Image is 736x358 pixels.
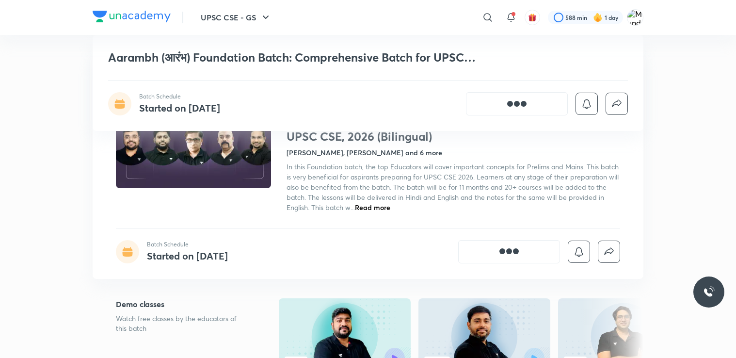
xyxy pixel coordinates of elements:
img: avatar [528,13,537,22]
h4: [PERSON_NAME], [PERSON_NAME] and 6 more [287,147,442,158]
h4: Started on [DATE] [139,101,220,114]
span: In this Foundation batch, the top Educators will cover important concepts for Prelims and Mains. ... [287,162,619,212]
img: Thumbnail [114,100,272,189]
button: [object Object] [466,92,568,115]
img: Company Logo [93,11,171,22]
img: Munde Ruma [627,9,643,26]
p: Watch free classes by the educators of this batch [116,314,248,333]
img: streak [593,13,603,22]
p: Batch Schedule [139,92,220,101]
h1: Aarambh (आरंभ) Foundation Batch: Comprehensive Batch for UPSC CSE, 2026 (Bilingual) [108,50,488,65]
img: ttu [703,286,715,298]
button: [object Object] [458,240,560,263]
button: avatar [525,10,540,25]
h1: Aarambh (आरंभ) Foundation Batch: Comprehensive Batch for UPSC CSE, 2026 (Bilingual) [287,115,620,144]
h4: Started on [DATE] [147,249,228,262]
a: Company Logo [93,11,171,25]
h5: Demo classes [116,298,248,310]
span: Read more [355,203,390,212]
button: UPSC CSE - GS [195,8,277,27]
p: Batch Schedule [147,240,228,249]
